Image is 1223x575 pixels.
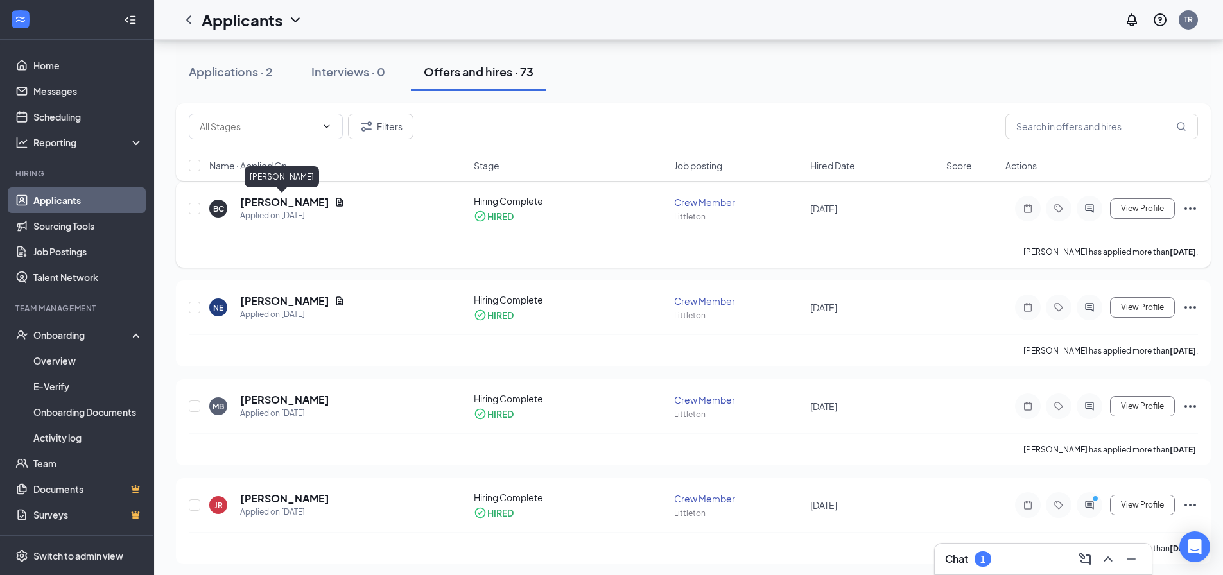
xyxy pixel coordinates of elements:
[1110,396,1175,416] button: View Profile
[33,425,143,451] a: Activity log
[1121,501,1164,510] span: View Profile
[810,159,855,172] span: Hired Date
[202,9,282,31] h1: Applicants
[240,506,329,519] div: Applied on [DATE]
[1098,549,1118,569] button: ChevronUp
[33,187,143,213] a: Applicants
[33,476,143,502] a: DocumentsCrown
[240,407,329,420] div: Applied on [DATE]
[33,264,143,290] a: Talent Network
[334,197,345,207] svg: Document
[1082,203,1097,214] svg: ActiveChat
[1077,551,1093,567] svg: ComposeMessage
[1082,401,1097,411] svg: ActiveChat
[214,500,223,511] div: JR
[240,209,345,222] div: Applied on [DATE]
[810,203,837,214] span: [DATE]
[33,78,143,104] a: Messages
[33,136,144,149] div: Reporting
[946,159,972,172] span: Score
[1124,12,1140,28] svg: Notifications
[14,13,27,26] svg: WorkstreamLogo
[674,211,802,222] div: Littleton
[33,373,143,399] a: E-Verify
[1023,444,1198,455] p: [PERSON_NAME] has applied more than .
[1121,549,1141,569] button: Minimize
[1089,495,1105,505] svg: PrimaryDot
[1123,551,1139,567] svg: Minimize
[1075,549,1095,569] button: ComposeMessage
[1170,445,1196,454] b: [DATE]
[311,64,385,80] div: Interviews · 0
[1184,14,1193,25] div: TR
[810,499,837,511] span: [DATE]
[1082,500,1097,510] svg: ActiveChat
[1152,12,1168,28] svg: QuestionInfo
[200,119,317,133] input: All Stages
[1183,497,1198,513] svg: Ellipses
[1020,500,1036,510] svg: Note
[487,309,514,322] div: HIRED
[674,508,802,519] div: Littleton
[33,451,143,476] a: Team
[474,408,487,420] svg: CheckmarkCircle
[213,302,223,313] div: NE
[945,552,968,566] h3: Chat
[240,492,329,506] h5: [PERSON_NAME]
[674,196,802,209] div: Crew Member
[15,549,28,562] svg: Settings
[15,303,141,314] div: Team Management
[674,310,802,321] div: Littleton
[1100,551,1116,567] svg: ChevronUp
[674,492,802,505] div: Crew Member
[1183,201,1198,216] svg: Ellipses
[487,408,514,420] div: HIRED
[1082,302,1097,313] svg: ActiveChat
[1110,495,1175,515] button: View Profile
[209,159,287,172] span: Name · Applied On
[15,168,141,179] div: Hiring
[810,400,837,412] span: [DATE]
[1110,198,1175,219] button: View Profile
[474,506,487,519] svg: CheckmarkCircle
[1110,297,1175,318] button: View Profile
[1051,500,1066,510] svg: Tag
[124,13,137,26] svg: Collapse
[487,210,514,223] div: HIRED
[1020,401,1036,411] svg: Note
[674,409,802,420] div: Littleton
[980,554,985,565] div: 1
[15,329,28,341] svg: UserCheck
[1170,247,1196,257] b: [DATE]
[487,506,514,519] div: HIRED
[1121,204,1164,213] span: View Profile
[474,309,487,322] svg: CheckmarkCircle
[474,392,666,405] div: Hiring Complete
[348,114,413,139] button: Filter Filters
[33,239,143,264] a: Job Postings
[33,399,143,425] a: Onboarding Documents
[334,296,345,306] svg: Document
[33,104,143,130] a: Scheduling
[674,159,722,172] span: Job posting
[33,213,143,239] a: Sourcing Tools
[240,195,329,209] h5: [PERSON_NAME]
[674,393,802,406] div: Crew Member
[33,329,132,341] div: Onboarding
[33,549,123,562] div: Switch to admin view
[424,64,533,80] div: Offers and hires · 73
[181,12,196,28] a: ChevronLeft
[474,491,666,504] div: Hiring Complete
[15,136,28,149] svg: Analysis
[33,53,143,78] a: Home
[1023,246,1198,257] p: [PERSON_NAME] has applied more than .
[1179,531,1210,562] div: Open Intercom Messenger
[1005,114,1198,139] input: Search in offers and hires
[189,64,273,80] div: Applications · 2
[1170,544,1196,553] b: [DATE]
[288,12,303,28] svg: ChevronDown
[1183,300,1198,315] svg: Ellipses
[1020,302,1036,313] svg: Note
[1051,401,1066,411] svg: Tag
[1183,399,1198,414] svg: Ellipses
